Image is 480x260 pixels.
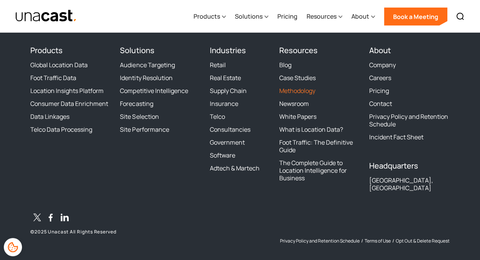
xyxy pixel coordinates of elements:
div: [GEOGRAPHIC_DATA], [GEOGRAPHIC_DATA] [369,176,450,192]
a: Incident Fact Sheet [369,133,423,141]
a: Privacy Policy and Retention Schedule [280,238,360,244]
a: Careers [369,74,391,82]
a: Twitter / X [30,212,44,226]
a: LinkedIn [58,212,71,226]
p: © 2025 Unacast All Rights Reserved [30,229,201,235]
a: What is Location Data? [279,126,343,133]
a: Data Linkages [30,113,69,120]
a: Adtech & Martech [210,164,260,172]
a: Pricing [369,87,389,95]
a: Consultancies [210,126,250,133]
a: Products [30,45,63,55]
a: Telco Data Processing [30,126,92,133]
a: Methodology [279,87,315,95]
a: Consumer Data Enrichment [30,100,108,107]
a: Pricing [277,1,297,32]
div: Products [194,1,226,32]
a: Solutions [120,45,154,55]
h4: Industries [210,46,270,55]
a: Insurance [210,100,238,107]
a: Identity Resolution [120,74,172,82]
a: Software [210,151,235,159]
div: About [351,12,369,21]
a: Real Estate [210,74,241,82]
a: Location Insights Platform [30,87,104,95]
a: White Papers [279,113,316,120]
img: Unacast text logo [15,9,77,23]
div: Cookie Preferences [4,238,22,256]
a: Site Selection [120,113,159,120]
a: Terms of Use [365,238,391,244]
a: Telco [210,113,225,120]
a: Company [369,61,396,69]
a: Privacy Policy and Retention Schedule [369,113,450,128]
div: Solutions [235,1,268,32]
div: Resources [307,12,337,21]
a: Foot Traffic: The Definitive Guide [279,139,360,154]
h4: About [369,46,450,55]
img: Search icon [456,12,465,21]
h4: Headquarters [369,161,450,170]
a: Foot Traffic Data [30,74,76,82]
div: / [361,238,363,244]
a: Forecasting [120,100,153,107]
a: Government [210,139,245,146]
a: Site Performance [120,126,169,133]
div: Solutions [235,12,263,21]
a: home [15,9,77,23]
h4: Resources [279,46,360,55]
a: Audience Targeting [120,61,175,69]
a: Case Studies [279,74,316,82]
a: Blog [279,61,291,69]
div: / [392,238,394,244]
div: Resources [307,1,342,32]
div: About [351,1,375,32]
a: The Complete Guide to Location Intelligence for Business [279,159,360,182]
a: Retail [210,61,226,69]
a: Supply Chain [210,87,247,95]
a: Contact [369,100,392,107]
a: Newsroom [279,100,309,107]
a: Opt Out & Delete Request [396,238,450,244]
a: Book a Meeting [384,8,447,26]
div: Products [194,12,220,21]
a: Competitive Intelligence [120,87,188,95]
a: Global Location Data [30,61,88,69]
a: Facebook [44,212,58,226]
